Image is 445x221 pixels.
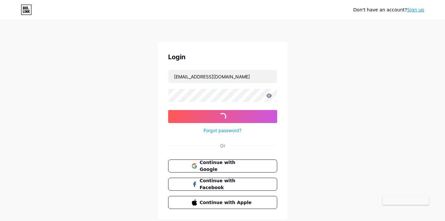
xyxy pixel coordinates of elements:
[200,177,253,191] span: Continue with Facebook
[168,196,277,209] button: Continue with Apple
[200,199,253,206] span: Continue with Apple
[200,159,253,173] span: Continue with Google
[353,7,424,13] div: Don't have an account?
[168,159,277,173] button: Continue with Google
[220,142,225,149] div: Or
[204,127,241,134] a: Forgot password?
[168,178,277,191] button: Continue with Facebook
[168,52,277,62] div: Login
[407,7,424,12] a: Sign up
[168,70,277,83] input: Username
